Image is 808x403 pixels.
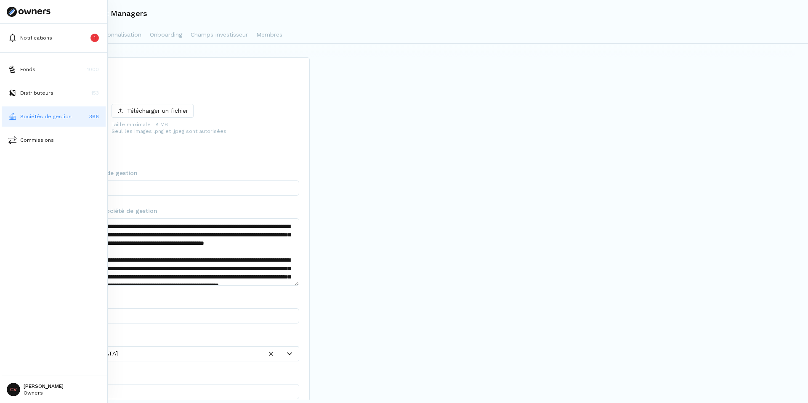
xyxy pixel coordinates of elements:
[190,27,249,44] button: Champs investisseur
[95,30,141,39] p: Personnalisation
[8,112,17,121] img: asset-managers
[51,68,299,80] h1: Général
[8,89,17,97] img: distributors
[20,113,72,120] p: Sociétés de gestion
[24,384,64,389] p: [PERSON_NAME]
[2,130,106,150] button: commissionsCommissions
[94,27,142,44] button: Personnalisation
[2,106,106,127] button: asset-managersSociétés de gestion366
[20,136,54,144] p: Commissions
[255,27,283,44] button: Membres
[127,106,188,115] p: Télécharger un fichier
[112,121,226,135] p: Taille maximale : 8 MB Seul les images .png et .jpeg sont autorisées
[20,66,35,73] p: Fonds
[91,89,99,97] p: 153
[2,83,106,103] button: distributorsDistributeurs153
[20,89,53,97] p: Distributeurs
[7,383,20,396] span: CV
[94,34,96,42] p: 1
[8,65,17,74] img: funds
[8,136,17,144] img: commissions
[149,27,183,44] button: Onboarding
[150,30,182,39] p: Onboarding
[24,390,64,395] p: Owners
[2,59,106,80] button: fundsFonds1000
[89,113,99,120] p: 366
[256,30,282,39] p: Membres
[191,30,248,39] p: Champs investisseur
[87,66,99,73] p: 1000
[20,34,52,42] p: Notifications
[112,104,194,118] button: Télécharger un fichier
[2,28,106,48] button: Notifications1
